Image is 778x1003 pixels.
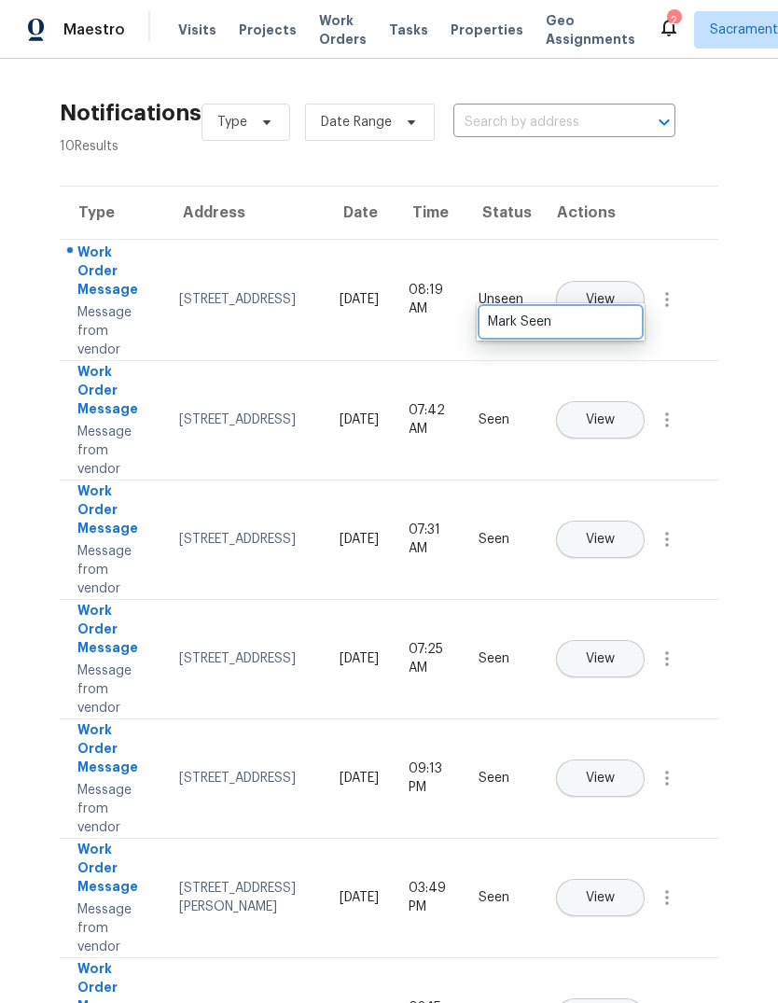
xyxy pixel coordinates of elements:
[319,11,367,49] span: Work Orders
[179,530,310,549] div: [STREET_ADDRESS]
[409,879,449,916] div: 03:49 PM
[77,542,149,598] div: Message from vendor
[546,11,635,49] span: Geo Assignments
[464,187,538,239] th: Status
[389,23,428,36] span: Tasks
[179,769,310,787] div: [STREET_ADDRESS]
[453,108,623,137] input: Search by address
[586,533,615,547] span: View
[77,481,149,542] div: Work Order Message
[586,772,615,786] span: View
[179,290,310,309] div: [STREET_ADDRESS]
[77,840,149,900] div: Work Order Message
[77,362,149,423] div: Work Order Message
[479,290,523,309] div: Unseen
[586,293,615,307] span: View
[77,900,149,956] div: Message from vendor
[77,601,149,662] div: Work Order Message
[556,640,645,677] button: View
[179,879,310,916] div: [STREET_ADDRESS][PERSON_NAME]
[394,187,464,239] th: Time
[340,290,379,309] div: [DATE]
[179,411,310,429] div: [STREET_ADDRESS]
[586,891,615,905] span: View
[60,187,164,239] th: Type
[77,720,149,781] div: Work Order Message
[77,243,149,303] div: Work Order Message
[556,879,645,916] button: View
[77,781,149,837] div: Message from vendor
[409,640,449,677] div: 07:25 AM
[488,313,633,331] div: Mark Seen
[651,109,677,135] button: Open
[479,769,523,787] div: Seen
[586,652,615,666] span: View
[556,401,645,439] button: View
[479,888,523,907] div: Seen
[479,530,523,549] div: Seen
[217,113,247,132] span: Type
[179,649,310,668] div: [STREET_ADDRESS]
[409,281,449,318] div: 08:19 AM
[77,662,149,717] div: Message from vendor
[164,187,325,239] th: Address
[409,521,449,558] div: 07:31 AM
[667,11,680,30] div: 2
[60,137,201,156] div: 10 Results
[586,413,615,427] span: View
[239,21,297,39] span: Projects
[321,113,392,132] span: Date Range
[63,21,125,39] span: Maestro
[538,187,718,239] th: Actions
[340,769,379,787] div: [DATE]
[340,649,379,668] div: [DATE]
[178,21,216,39] span: Visits
[451,21,523,39] span: Properties
[77,423,149,479] div: Message from vendor
[409,401,449,439] div: 07:42 AM
[409,759,449,797] div: 09:13 PM
[556,281,645,318] button: View
[556,759,645,797] button: View
[479,649,523,668] div: Seen
[340,411,379,429] div: [DATE]
[340,530,379,549] div: [DATE]
[77,303,149,359] div: Message from vendor
[60,104,201,122] h2: Notifications
[340,888,379,907] div: [DATE]
[556,521,645,558] button: View
[325,187,394,239] th: Date
[479,411,523,429] div: Seen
